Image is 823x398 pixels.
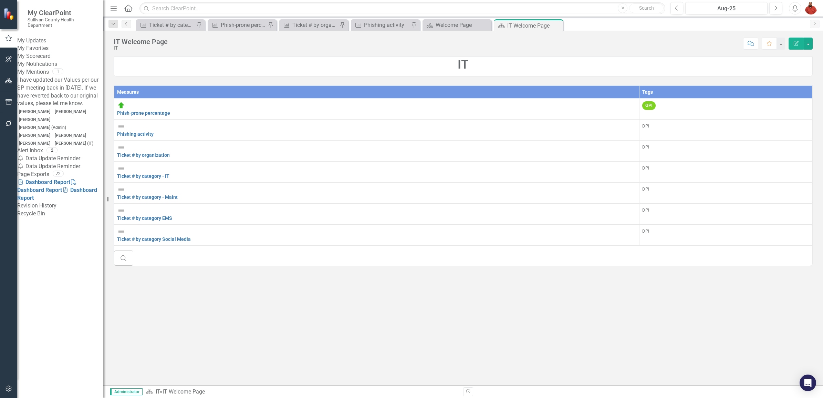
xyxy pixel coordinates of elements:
img: Not Defined [117,164,125,173]
a: Ticket # by organization [117,152,170,158]
a: Recycle Bin [17,210,103,218]
div: Tags [642,89,809,95]
div: Phishing activity [364,21,409,29]
td: Double-Click to Edit Right Click for Context Menu [114,141,639,162]
td: Double-Click to Edit Right Click for Context Menu [114,183,639,204]
a: Phish-prone percentage [209,21,266,29]
a: Dashboard Report [17,179,77,193]
a: My Scorecard [17,52,103,60]
img: Will Valdez [805,2,817,14]
span: [PERSON_NAME] [17,132,52,139]
span: [PERSON_NAME] [17,109,52,115]
div: 2 [46,147,58,153]
a: Ticket # by organization [281,21,338,29]
img: ClearPoint Strategy [3,7,16,20]
div: Measures [117,89,636,95]
td: Double-Click to Edit Right Click for Context Menu [114,204,639,225]
div: IT Welcome Page [163,388,205,395]
img: On Target [117,101,125,110]
div: IT Welcome Page [507,21,561,30]
td: Double-Click to Edit [639,183,812,204]
div: Ticket # by category - IT [149,21,195,29]
a: Dashboard Report [17,187,97,201]
td: Double-Click to Edit [639,225,812,246]
button: Search [629,3,664,13]
span: DPI [642,165,649,171]
a: My Mentions [17,68,49,76]
div: 1 [52,69,63,74]
img: Not Defined [117,185,125,194]
a: Phish-prone percentage [117,110,170,116]
span: DPI [642,123,649,129]
a: Welcome Page [424,21,490,29]
td: Double-Click to Edit Right Click for Context Menu [114,162,639,183]
div: IT [114,45,168,51]
td: Double-Click to Edit [639,99,812,120]
a: Dashboard Report [17,179,70,185]
div: Ticket # by organization [292,21,338,29]
span: DPI [642,144,649,150]
span: [PERSON_NAME] [53,109,88,115]
td: Double-Click to Edit [639,141,812,162]
button: Aug-25 [685,2,768,14]
div: Data Update Reminder [17,155,103,163]
td: Double-Click to Edit Right Click for Context Menu [114,225,639,246]
span: I have updated our Values per our SP meeting back in [DATE]. If we have reverted back to our orig... [17,76,98,146]
span: [PERSON_NAME] (Admin) [17,124,68,131]
small: Sullivan County Health Department [28,17,96,28]
div: Aug-25 [688,4,765,13]
a: Page Exports [17,171,49,178]
a: Ticket # by category EMS [117,215,172,221]
td: Double-Click to Edit [639,204,812,225]
a: My Notifications [17,60,103,68]
td: Double-Click to Edit [639,120,812,141]
a: Ticket # by category - IT [117,173,169,179]
td: Double-Click to Edit Right Click for Context Menu [114,99,639,120]
span: Search [639,5,654,11]
a: IT [156,388,160,395]
img: Not Defined [117,122,125,131]
img: Not Defined [117,143,125,152]
a: Phishing activity [117,131,154,137]
a: Ticket # by category - IT [138,21,195,29]
a: My Updates [17,37,103,45]
a: Phishing activity [353,21,409,29]
img: Not Defined [117,227,125,236]
span: DPI [642,207,649,213]
div: Data Update Reminder [17,163,103,171]
div: Open Intercom Messenger [800,375,816,391]
span: DPI [642,228,649,234]
div: » [146,388,458,396]
span: GPI [642,101,656,110]
a: Revision History [17,202,103,210]
td: Double-Click to Edit [639,162,812,183]
span: [PERSON_NAME] [17,140,52,146]
input: Search ClearPoint... [139,2,665,14]
span: [PERSON_NAME] (IT) [53,140,95,146]
div: Welcome Page [436,21,490,29]
div: 72 [53,171,64,177]
a: My Favorites [17,44,103,52]
a: Ticket # by category Social Media [117,236,191,242]
span: Administrator [110,388,143,395]
a: Ticket # by category - Maint [117,194,178,200]
div: Phish-prone percentage [221,21,266,29]
a: Alert Inbox [17,147,43,155]
strong: IT [458,58,469,72]
span: [PERSON_NAME] [17,116,52,123]
img: Not Defined [117,206,125,215]
span: [PERSON_NAME] [53,132,88,139]
span: DPI [642,186,649,192]
td: Double-Click to Edit Right Click for Context Menu [114,120,639,141]
div: IT Welcome Page [114,38,168,45]
span: My ClearPoint [28,9,96,17]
